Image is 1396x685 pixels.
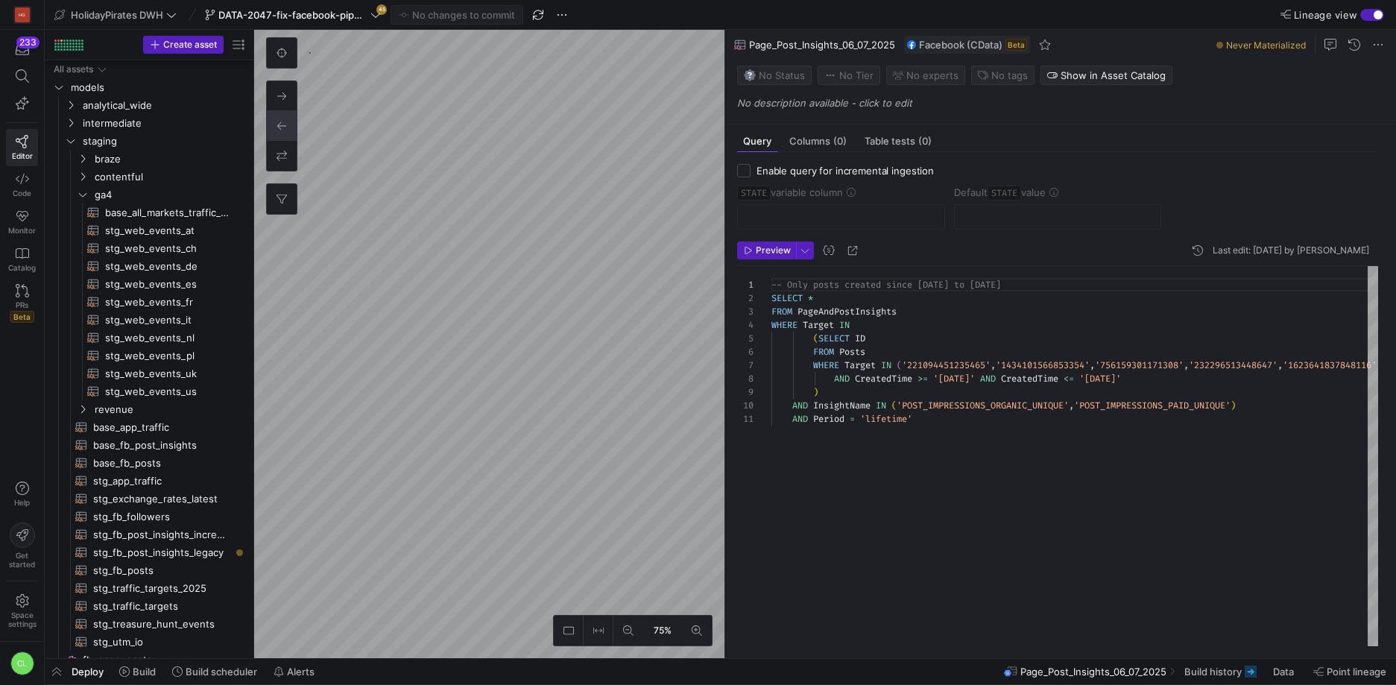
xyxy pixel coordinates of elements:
span: braze [95,151,245,168]
button: No experts [886,66,965,85]
span: PRs [16,300,28,309]
div: Press SPACE to select this row. [51,561,247,579]
span: analytical_wide [83,97,245,114]
a: stg_treasure_hunt_events​​​​​​​​​​ [51,615,247,633]
div: Press SPACE to select this row. [51,239,247,257]
span: ) [813,386,818,398]
span: Facebook (CData) [919,39,1002,51]
a: stg_traffic_targets​​​​​​​​​​ [51,597,247,615]
div: 1 [737,278,754,291]
button: Build history [1178,659,1263,684]
span: stg_app_traffic​​​​​​​​​​ [93,473,230,490]
a: stg_fb_post_insights_increment​​​​​​​​​​ [51,525,247,543]
a: stg_web_events_ch​​​​​​​​​​ [51,239,247,257]
div: HG [15,7,30,22]
div: 4 [737,318,754,332]
span: Page_Post_Insights_06_07_2025 [749,39,895,51]
span: No expert s [906,69,958,81]
a: base_app_traffic​​​​​​​​​​ [51,418,247,436]
div: Press SPACE to select this row. [51,400,247,418]
div: Press SPACE to select this row. [51,508,247,525]
img: No status [744,69,756,81]
span: Beta [1005,39,1027,51]
div: 5 [737,332,754,345]
div: All assets [54,64,93,75]
span: ) [1231,400,1236,411]
span: stg_traffic_targets​​​​​​​​​​ [93,598,230,615]
button: Point lineage [1307,659,1393,684]
span: stg_treasure_hunt_events​​​​​​​​​​ [93,616,230,633]
span: base_app_traffic​​​​​​​​​​ [93,419,230,436]
span: stg_web_events_de​​​​​​​​​​ [105,258,230,275]
span: AND [980,373,996,385]
button: DATA-2047-fix-facebook-pipeline [201,5,385,25]
span: Point lineage [1327,666,1386,678]
span: base_fb_posts​​​​​​​​​​ [93,455,230,472]
div: Press SPACE to select this row. [51,329,247,347]
span: DATA-2047-fix-facebook-pipeline [218,9,367,21]
a: PRsBeta [6,278,38,329]
span: Posts [839,346,865,358]
button: Getstarted [6,517,38,575]
div: Press SPACE to select this row. [51,418,247,436]
a: stg_fb_post_insights_legacy​​​​​​​​​​ [51,543,247,561]
div: Press SPACE to select this row. [51,132,247,150]
span: intermediate [83,115,245,132]
span: revenue [95,401,245,418]
div: 10 [737,399,754,412]
a: stg_web_events_de​​​​​​​​​​ [51,257,247,275]
span: Editor [12,151,33,160]
span: Create asset [163,40,217,50]
span: stg_fb_post_insights_legacy​​​​​​​​​​ [93,544,230,561]
a: stg_fb_followers​​​​​​​​​​ [51,508,247,525]
span: = [850,413,855,425]
span: PageAndPostInsights [798,306,897,318]
span: (0) [833,136,847,146]
span: Alerts [287,666,315,678]
span: FROM [771,306,792,318]
div: Press SPACE to select this row. [51,615,247,633]
span: Default value [954,186,1046,198]
a: Catalog [6,241,38,278]
span: '1434101566853354' [996,359,1090,371]
span: AND [834,373,850,385]
span: No tags [991,69,1028,81]
button: No tierNo Tier [818,66,880,85]
span: Get started [9,551,35,569]
span: IN [881,359,891,371]
button: Build [113,659,162,684]
div: Press SPACE to select this row. [51,293,247,311]
span: Catalog [8,263,36,272]
a: HG [6,2,38,28]
span: Preview [756,245,791,256]
span: stg_web_events_at​​​​​​​​​​ [105,222,230,239]
div: 3 [737,305,754,318]
span: base_fb_post_insights​​​​​​​​​​ [93,437,230,454]
img: undefined [907,40,916,49]
span: IN [876,400,886,411]
div: Press SPACE to select this row. [51,454,247,472]
div: Press SPACE to select this row. [51,311,247,329]
span: STATE [737,186,771,201]
div: Press SPACE to select this row. [51,257,247,275]
span: Columns [789,136,847,146]
span: InsightName [813,400,871,411]
span: Never Materialized [1226,40,1306,51]
a: Monitor [6,203,38,241]
span: Monitor [8,226,36,235]
a: stg_web_events_nl​​​​​​​​​​ [51,329,247,347]
span: variable column [737,186,843,198]
a: stg_web_events_fr​​​​​​​​​​ [51,293,247,311]
button: No tags [971,66,1035,85]
span: stg_fb_followers​​​​​​​​​​ [93,508,230,525]
div: Press SPACE to select this row. [51,347,247,364]
span: stg_web_events_es​​​​​​​​​​ [105,276,230,293]
button: Help [6,475,38,514]
span: stg_web_events_uk​​​​​​​​​​ [105,365,230,382]
span: staging [83,133,245,150]
div: Press SPACE to select this row. [51,543,247,561]
div: Press SPACE to select this row. [51,382,247,400]
span: (0) [918,136,932,146]
div: 6 [737,345,754,359]
span: <= [1064,373,1074,385]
